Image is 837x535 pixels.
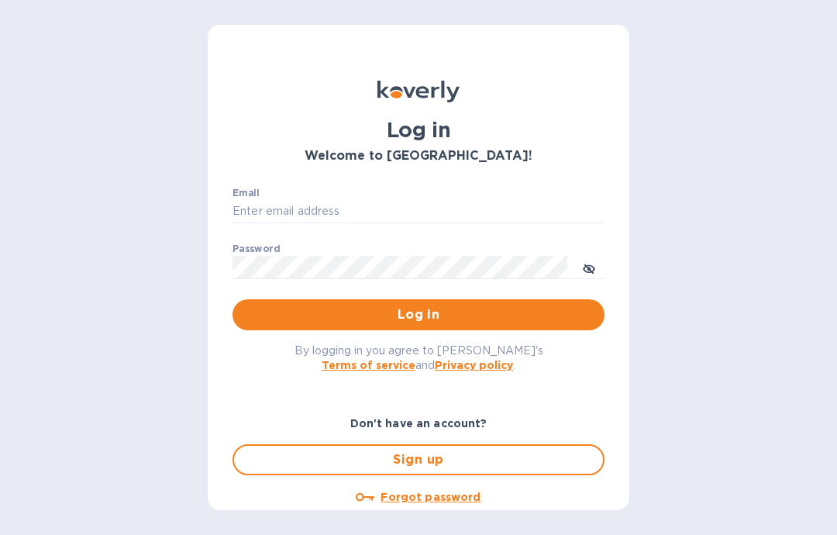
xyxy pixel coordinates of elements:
button: Log in [232,299,604,330]
label: Email [232,189,260,198]
span: By logging in you agree to [PERSON_NAME]'s and . [294,344,543,371]
a: Privacy policy [435,359,513,371]
label: Password [232,245,280,254]
b: Don't have an account? [350,417,487,430]
h1: Log in [232,118,604,143]
a: Terms of service [322,359,415,371]
input: Enter email address [232,200,604,223]
button: toggle password visibility [573,252,604,283]
button: Sign up [232,444,604,475]
span: Log in [245,305,592,324]
u: Forgot password [381,491,480,503]
span: Sign up [246,450,591,469]
img: Koverly [377,81,460,102]
h3: Welcome to [GEOGRAPHIC_DATA]! [232,149,604,164]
